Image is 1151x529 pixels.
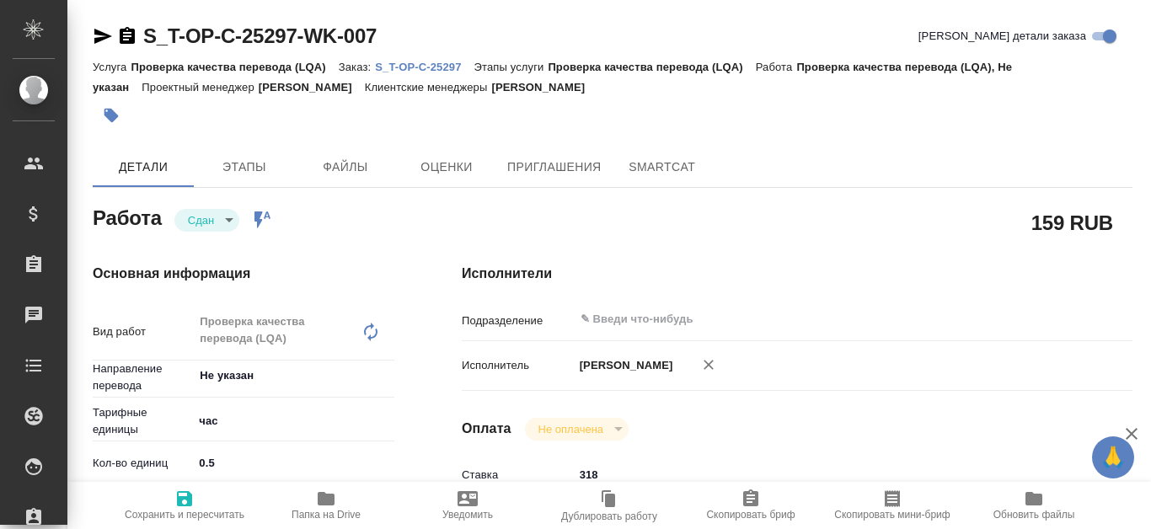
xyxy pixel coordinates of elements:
p: [PERSON_NAME] [259,81,365,94]
p: [PERSON_NAME] [574,357,673,374]
p: Клиентские менеджеры [365,81,492,94]
button: Скопировать ссылку для ЯМессенджера [93,26,113,46]
p: Тарифные единицы [93,404,193,438]
span: Скопировать мини-бриф [834,509,950,521]
h4: Основная информация [93,264,394,284]
span: Дублировать работу [561,510,657,522]
p: Проверка качества перевода (LQA) [548,61,755,73]
p: Направление перевода [93,361,193,394]
span: Приглашения [507,157,602,178]
button: Добавить тэг [93,97,130,134]
p: Подразделение [462,313,574,329]
span: Обновить файлы [993,509,1075,521]
p: Кол-во единиц [93,455,193,472]
h2: Работа [93,201,162,232]
p: Ставка [462,467,574,484]
a: S_T-OP-C-25297 [375,59,474,73]
button: Обновить файлы [963,482,1105,529]
input: ✎ Введи что-нибудь [574,462,1077,487]
button: Уведомить [397,482,538,529]
button: Скопировать бриф [680,482,822,529]
div: Сдан [525,418,629,441]
p: Работа [756,61,797,73]
h4: Исполнители [462,264,1132,284]
button: Сдан [183,213,219,227]
span: Уведомить [442,509,493,521]
span: Этапы [204,157,285,178]
input: ✎ Введи что-нибудь [193,451,394,475]
div: час [193,407,394,435]
span: SmartCat [622,157,703,178]
button: Скопировать ссылку [117,26,137,46]
button: Дублировать работу [538,482,680,529]
h4: Оплата [462,419,511,439]
a: S_T-OP-C-25297-WK-007 [143,24,377,47]
button: Open [1068,318,1071,321]
button: Скопировать мини-бриф [822,482,963,529]
h2: 159 RUB [1031,208,1113,237]
p: Заказ: [339,61,375,73]
button: Удалить исполнителя [690,346,727,383]
button: 🙏 [1092,436,1134,478]
p: Услуга [93,61,131,73]
span: Файлы [305,157,386,178]
p: Вид работ [93,323,193,340]
button: Папка на Drive [255,482,397,529]
span: Детали [103,157,184,178]
p: [PERSON_NAME] [491,81,597,94]
div: Сдан [174,209,239,232]
span: 🙏 [1099,440,1127,475]
input: ✎ Введи что-нибудь [579,309,1015,329]
p: S_T-OP-C-25297 [375,61,474,73]
span: [PERSON_NAME] детали заказа [918,28,1086,45]
p: Этапы услуги [474,61,549,73]
span: Оценки [406,157,487,178]
p: Проверка качества перевода (LQA) [131,61,338,73]
span: Папка на Drive [292,509,361,521]
span: Скопировать бриф [706,509,795,521]
button: Не оплачена [533,422,608,436]
p: Исполнитель [462,357,574,374]
span: Сохранить и пересчитать [125,509,244,521]
button: Сохранить и пересчитать [114,482,255,529]
p: Проектный менеджер [142,81,258,94]
button: Open [385,374,388,377]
